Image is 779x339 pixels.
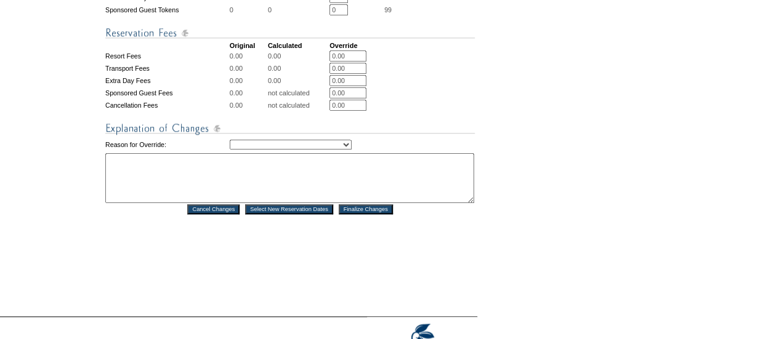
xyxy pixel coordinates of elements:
[339,204,393,214] input: Finalize Changes
[105,50,228,62] td: Resort Fees
[105,137,228,152] td: Reason for Override:
[105,4,228,15] td: Sponsored Guest Tokens
[105,25,475,41] img: Reservation Fees
[230,63,267,74] td: 0.00
[105,63,228,74] td: Transport Fees
[230,87,267,98] td: 0.00
[230,75,267,86] td: 0.00
[268,42,328,49] td: Calculated
[230,42,267,49] td: Original
[105,75,228,86] td: Extra Day Fees
[384,6,392,14] span: 99
[268,63,328,74] td: 0.00
[230,50,267,62] td: 0.00
[268,100,328,111] td: not calculated
[268,4,328,15] td: 0
[245,204,333,214] input: Select New Reservation Dates
[105,121,475,136] img: Explanation of Changes
[230,4,267,15] td: 0
[230,100,267,111] td: 0.00
[105,100,228,111] td: Cancellation Fees
[187,204,240,214] input: Cancel Changes
[329,42,383,49] td: Override
[268,75,328,86] td: 0.00
[105,87,228,98] td: Sponsored Guest Fees
[268,50,328,62] td: 0.00
[268,87,328,98] td: not calculated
